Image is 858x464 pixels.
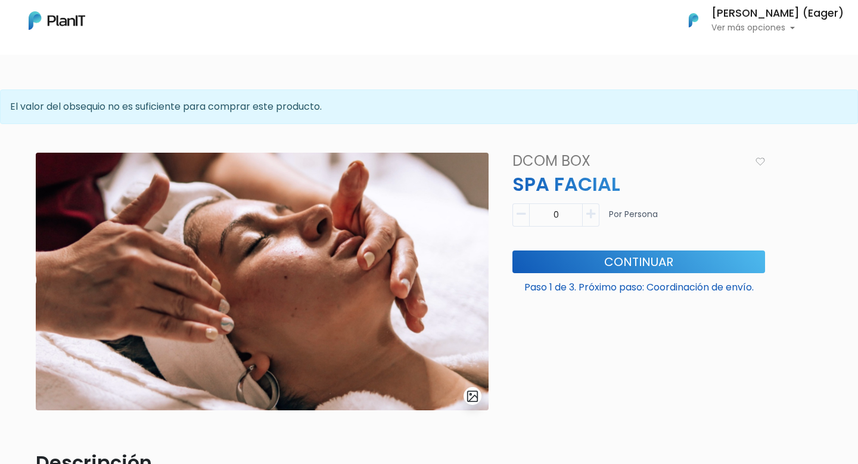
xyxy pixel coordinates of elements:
img: heart_icon [756,157,765,166]
img: PlanIt Logo [29,11,85,30]
p: Por Persona [609,208,658,231]
img: gallery-light [466,389,480,403]
p: Paso 1 de 3. Próximo paso: Coordinación de envío. [512,276,765,295]
h6: [PERSON_NAME] (Eager) [711,8,844,19]
p: Ver más opciones [711,24,844,32]
img: PlanIt Logo [680,7,707,33]
img: 2AAA59ED-4AB8-4286-ADA8-D238202BF1A2.jpeg [36,153,489,410]
p: SPA FACIAL [505,170,772,199]
h4: Dcom Box [505,153,750,170]
button: Continuar [512,250,765,273]
button: PlanIt Logo [PERSON_NAME] (Eager) Ver más opciones [673,5,844,36]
